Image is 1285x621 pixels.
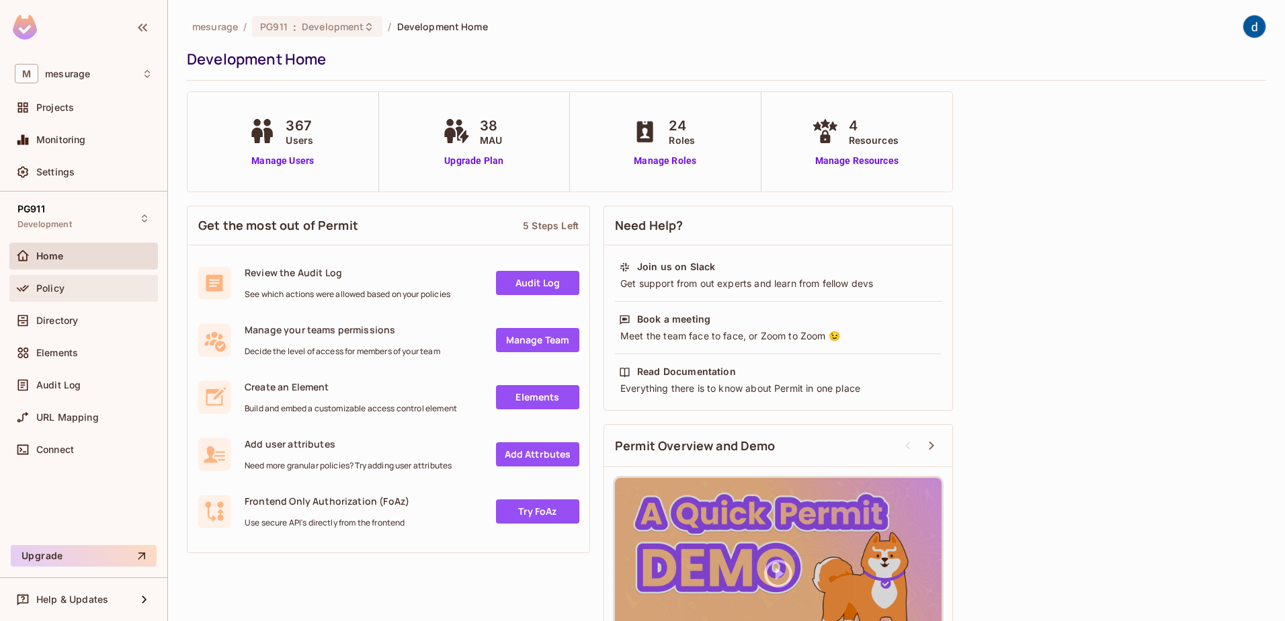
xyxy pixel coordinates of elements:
[496,385,579,409] a: Elements
[245,495,409,507] span: Frontend Only Authorization (FoAz)
[480,116,502,136] span: 38
[245,460,452,471] span: Need more granular policies? Try adding user attributes
[637,260,715,274] div: Join us on Slack
[13,15,37,40] img: SReyMgAAAABJRU5ErkJggg==
[496,442,579,466] a: Add Attrbutes
[36,134,86,145] span: Monitoring
[36,283,65,294] span: Policy
[302,20,364,33] span: Development
[496,271,579,295] a: Audit Log
[669,116,695,136] span: 24
[198,217,358,234] span: Get the most out of Permit
[245,289,450,300] span: See which actions were allowed based on your policies
[286,133,313,147] span: Users
[36,251,64,261] span: Home
[245,517,409,528] span: Use secure API's directly from the frontend
[17,219,72,230] span: Development
[36,347,78,358] span: Elements
[36,315,78,326] span: Directory
[245,403,457,414] span: Build and embed a customizable access control element
[243,20,247,33] li: /
[615,438,776,454] span: Permit Overview and Demo
[637,313,710,326] div: Book a meeting
[628,154,702,168] a: Manage Roles
[809,154,905,168] a: Manage Resources
[36,444,74,455] span: Connect
[245,154,320,168] a: Manage Users
[619,382,938,395] div: Everything there is to know about Permit in one place
[36,167,75,177] span: Settings
[245,438,452,450] span: Add user attributes
[849,116,899,136] span: 4
[245,346,440,357] span: Decide the level of access for members of your team
[286,116,313,136] span: 367
[440,154,509,168] a: Upgrade Plan
[36,380,81,390] span: Audit Log
[669,133,695,147] span: Roles
[245,380,457,393] span: Create an Element
[36,594,108,605] span: Help & Updates
[523,219,579,232] div: 5 Steps Left
[15,64,38,83] span: M
[496,499,579,524] a: Try FoAz
[496,328,579,352] a: Manage Team
[36,102,74,113] span: Projects
[245,323,440,336] span: Manage your teams permissions
[17,204,45,214] span: PG911
[849,133,899,147] span: Resources
[292,22,297,32] span: :
[637,365,736,378] div: Read Documentation
[1243,15,1266,38] img: dev 911gcl
[192,20,238,33] span: the active workspace
[619,329,938,343] div: Meet the team face to face, or Zoom to Zoom 😉
[388,20,391,33] li: /
[45,69,90,79] span: Workspace: mesurage
[615,217,683,234] span: Need Help?
[260,20,288,33] span: PG911
[187,49,1259,69] div: Development Home
[619,277,938,290] div: Get support from out experts and learn from fellow devs
[11,545,157,567] button: Upgrade
[36,412,99,423] span: URL Mapping
[480,133,502,147] span: MAU
[245,266,450,279] span: Review the Audit Log
[397,20,488,33] span: Development Home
